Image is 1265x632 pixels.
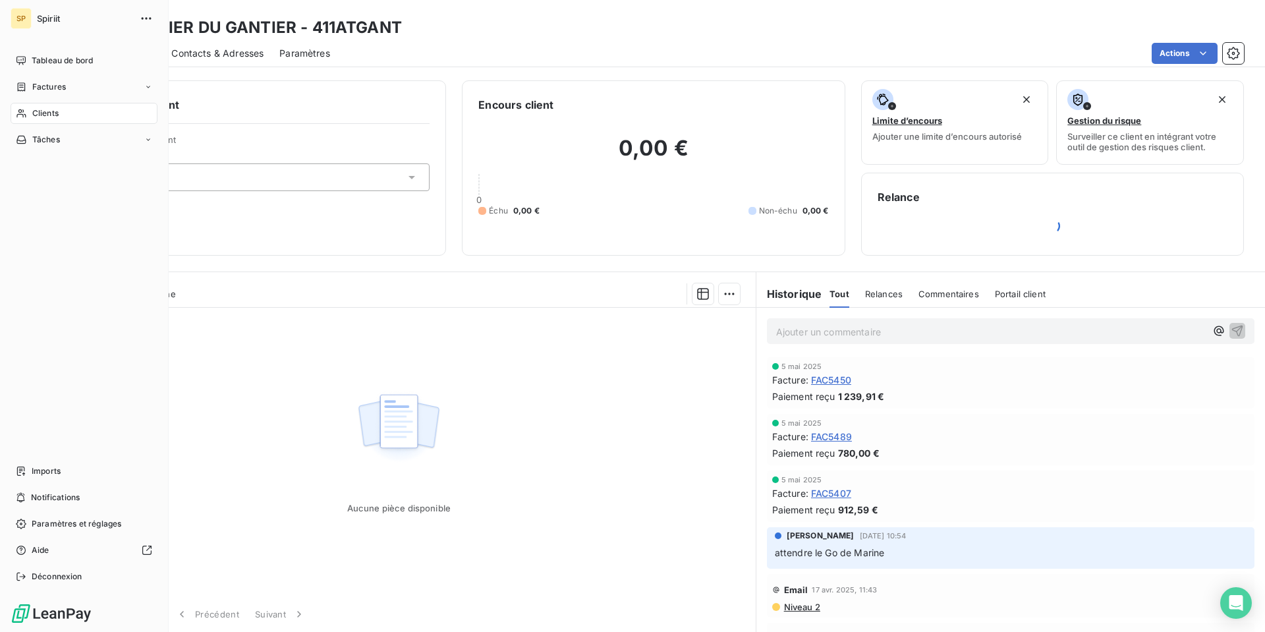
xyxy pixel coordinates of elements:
[11,8,32,29] div: SP
[838,389,885,403] span: 1 239,91 €
[811,373,851,387] span: FAC5450
[356,387,441,469] img: Empty state
[106,134,430,153] span: Propriétés Client
[247,600,314,628] button: Suivant
[279,47,330,60] span: Paramètres
[995,289,1046,299] span: Portail client
[783,602,820,612] span: Niveau 2
[32,107,59,119] span: Clients
[347,503,451,513] span: Aucune pièce disponible
[759,205,797,217] span: Non-échu
[478,97,553,113] h6: Encours client
[11,603,92,624] img: Logo LeanPay
[167,600,247,628] button: Précédent
[1152,43,1218,64] button: Actions
[1067,115,1141,126] span: Gestion du risque
[872,115,942,126] span: Limite d’encours
[772,389,835,403] span: Paiement reçu
[32,465,61,477] span: Imports
[32,544,49,556] span: Aide
[838,503,878,517] span: 912,59 €
[1056,80,1244,165] button: Gestion du risqueSurveiller ce client en intégrant votre outil de gestion des risques client.
[860,532,907,540] span: [DATE] 10:54
[812,586,877,594] span: 17 avr. 2025, 11:43
[489,205,508,217] span: Échu
[476,194,482,205] span: 0
[811,430,852,444] span: FAC5489
[772,503,835,517] span: Paiement reçu
[861,80,1049,165] button: Limite d’encoursAjouter une limite d’encours autorisé
[478,135,828,175] h2: 0,00 €
[513,205,540,217] span: 0,00 €
[781,476,822,484] span: 5 mai 2025
[772,430,808,444] span: Facture :
[918,289,979,299] span: Commentaires
[811,486,851,500] span: FAC5407
[781,362,822,370] span: 5 mai 2025
[756,286,822,302] h6: Historique
[772,486,808,500] span: Facture :
[31,492,80,503] span: Notifications
[32,571,82,583] span: Déconnexion
[37,13,132,24] span: Spiriit
[802,205,829,217] span: 0,00 €
[784,585,808,595] span: Email
[772,373,808,387] span: Facture :
[787,530,855,542] span: [PERSON_NAME]
[11,540,157,561] a: Aide
[838,446,880,460] span: 780,00 €
[781,419,822,427] span: 5 mai 2025
[872,131,1022,142] span: Ajouter une limite d’encours autorisé
[1220,587,1252,619] div: Open Intercom Messenger
[80,97,430,113] h6: Informations client
[829,289,849,299] span: Tout
[32,81,66,93] span: Factures
[775,547,885,558] span: attendre le Go de Marine
[32,134,60,146] span: Tâches
[171,47,264,60] span: Contacts & Adresses
[32,518,121,530] span: Paramètres et réglages
[865,289,903,299] span: Relances
[772,446,835,460] span: Paiement reçu
[878,189,1227,205] h6: Relance
[116,16,402,40] h3: L'ATELIER DU GANTIER - 411ATGANT
[32,55,93,67] span: Tableau de bord
[1067,131,1233,152] span: Surveiller ce client en intégrant votre outil de gestion des risques client.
